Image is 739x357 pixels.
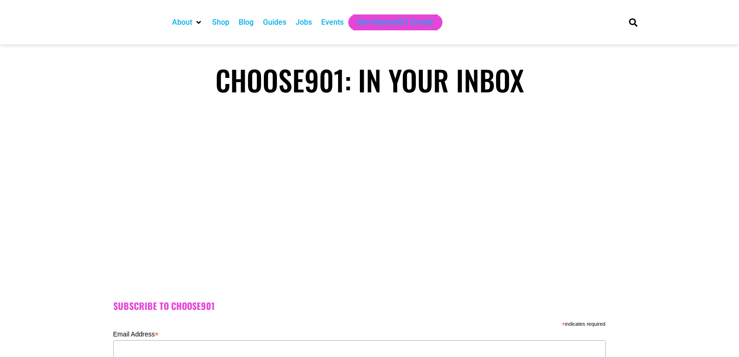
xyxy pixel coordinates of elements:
[263,17,286,28] a: Guides
[358,17,433,28] a: Get Choose901 Emails
[113,301,626,312] h2: Subscribe to Choose901
[167,14,207,30] div: About
[239,17,254,28] a: Blog
[113,319,606,328] div: indicates required
[212,17,229,28] a: Shop
[172,17,192,28] a: About
[113,328,606,339] label: Email Address
[95,63,645,97] h1: Choose901: In Your Inbox
[625,14,641,30] div: Search
[321,17,344,28] a: Events
[167,14,613,30] nav: Main nav
[296,17,312,28] a: Jobs
[221,114,519,282] img: Text graphic with "Choose 901" logo. Reads: "7 Things to Do in Memphis This Week. Sign Up Below."...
